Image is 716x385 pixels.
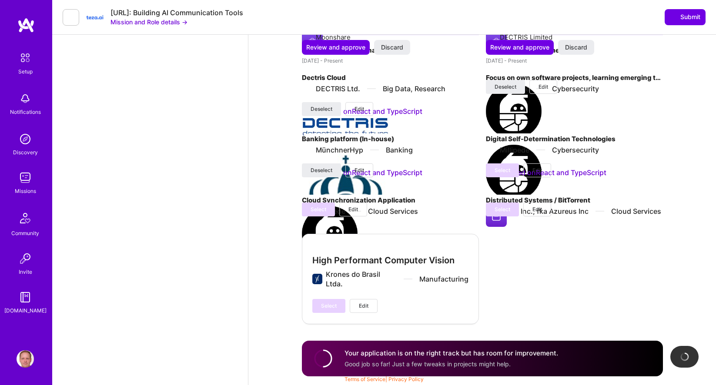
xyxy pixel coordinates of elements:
span: Review and approve [306,43,365,52]
button: Review and approve [486,40,554,55]
span: Submit [670,13,700,21]
img: discovery [17,130,34,148]
button: Edit [523,163,551,177]
button: Deselect [302,102,341,116]
h4: Your application is on the right track but has room for improvement. [345,348,558,358]
button: Deselect [302,163,341,177]
h4: Banking platform (In-house) [302,133,479,145]
img: Community [15,208,36,229]
h4: Digital Self-Determination Technologies [486,133,663,145]
span: Edit [355,166,364,174]
button: Edit [345,163,373,177]
img: Company logo [302,83,389,170]
div: Millipede Cybersecurity [500,145,599,155]
span: Discard [565,43,587,52]
img: loading [679,351,691,363]
img: divider [367,88,376,89]
span: Deselect [495,83,516,91]
span: Edit [348,206,358,213]
img: divider [370,149,379,150]
span: Edit [532,206,542,213]
div: DECTRIS Ltd. Big Data, Research [316,84,445,93]
div: Moonshare [316,33,351,42]
button: Discard [558,40,594,55]
button: Edit [529,80,557,94]
div: Discovery [13,148,38,157]
div: Invite [19,267,32,276]
span: Edit [539,83,548,91]
i: icon LeftArrowDark [67,14,74,21]
img: divider [596,211,604,212]
div: Setup [18,67,33,76]
button: Edit [345,102,373,116]
span: Good job so far! Just a few tweaks in projects might help. [345,360,511,368]
span: Discard [381,43,403,52]
button: Edit [339,202,367,216]
span: Edit [532,166,542,174]
button: Edit [350,299,378,313]
span: Deselect [311,166,332,174]
img: Company logo [302,145,389,232]
button: Edit [523,202,551,216]
img: Company logo [486,206,507,227]
div: Community [11,229,39,238]
h4: Cloud Synchronization Application [302,195,479,206]
h4: Focus on own software projects, learning emerging tech [486,72,663,83]
img: User Avatar [17,350,34,368]
img: Company logo [486,145,542,200]
img: Company logo [302,206,358,262]
div: [DATE] - Present [486,56,663,65]
div: null [665,9,706,25]
img: logo [17,17,35,33]
img: bell [17,90,34,107]
i: icon SendLight [670,13,677,20]
a: Terms of Service [345,376,385,382]
div: DECTRIS Limited [500,33,552,42]
button: Review and approve [302,40,370,55]
img: divider [536,149,545,150]
a: User Avatar [14,350,36,368]
img: Company logo [486,83,542,139]
a: Privacy Policy [388,376,424,382]
button: Discard [374,40,410,55]
img: guide book [17,289,34,306]
div: [DOMAIN_NAME] [4,306,47,315]
div: Matched on React and TypeScript [302,158,479,188]
div: Matched on React and TypeScript [486,158,663,188]
div: © 2025 ATeams Inc., All rights reserved. [52,359,716,381]
img: setup [16,49,34,67]
span: Edit [359,302,368,310]
span: Review and approve [490,43,549,52]
span: | [345,376,424,382]
div: Matched on React and TypeScript [302,96,479,126]
div: [URL]: Building AI Communication Tools [110,8,243,17]
button: Deselect [486,80,525,94]
h4: Dectris Cloud [302,72,479,83]
img: Invite [17,250,34,267]
div: Notifications [10,107,41,116]
div: Missions [15,186,36,196]
img: teamwork [17,169,34,186]
div: MünchnerHyp Banking [316,145,413,155]
div: Vuze, Inc., fka Azureus Inc Cloud Services [500,206,661,216]
div: [DATE] - Present [302,56,479,65]
img: Company Logo [86,9,104,26]
span: Deselect [311,105,332,113]
span: Edit [355,105,364,113]
button: Mission and Role details → [110,17,187,27]
h4: Distributed Systems / BitTorrent [486,195,663,206]
button: Submit [665,9,706,25]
